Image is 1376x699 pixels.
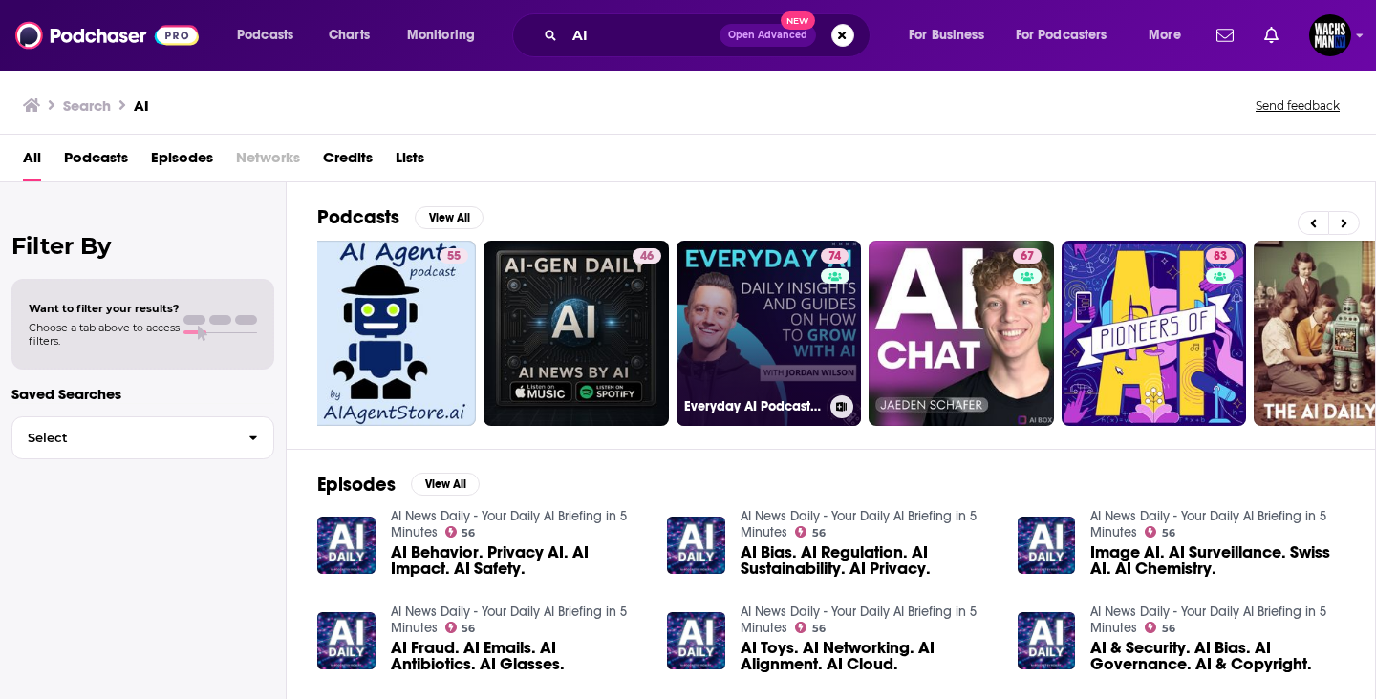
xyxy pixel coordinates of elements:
[1145,622,1175,633] a: 56
[1309,14,1351,56] img: User Profile
[391,544,645,577] a: AI Behavior. Privacy AI. AI Impact. AI Safety.
[530,13,889,57] div: Search podcasts, credits, & more...
[29,321,180,348] span: Choose a tab above to access filters.
[1062,241,1247,426] a: 83
[134,96,149,115] h3: AI
[1209,19,1241,52] a: Show notifications dropdown
[684,398,823,414] h3: Everyday AI Podcast – An AI and ChatGPT Podcast
[317,473,480,497] a: EpisodesView All
[677,241,862,426] a: 74Everyday AI Podcast – An AI and ChatGPT Podcast
[396,142,424,181] a: Lists
[411,473,480,496] button: View All
[440,248,468,264] a: 55
[1162,529,1175,538] span: 56
[812,625,826,633] span: 56
[291,241,477,426] a: 55
[391,640,645,672] a: AI Fraud. AI Emails. AI Antibiotics. AI Glasses.
[445,526,476,538] a: 56
[1018,517,1076,575] img: Image AI. AI Surveillance. Swiss AI. AI Chemistry.
[1016,22,1107,49] span: For Podcasters
[23,142,41,181] a: All
[1309,14,1351,56] button: Show profile menu
[445,622,476,633] a: 56
[1149,22,1181,49] span: More
[317,205,399,229] h2: Podcasts
[1018,612,1076,670] img: AI & Security. AI Bias. AI Governance. AI & Copyright.
[741,508,977,540] a: AI News Daily - Your Daily AI Briefing in 5 Minutes
[1309,14,1351,56] span: Logged in as WachsmanNY
[415,206,484,229] button: View All
[1135,20,1205,51] button: open menu
[667,517,725,575] img: AI Bias. AI Regulation. AI Sustainability. AI Privacy.
[462,625,475,633] span: 56
[237,22,293,49] span: Podcasts
[741,640,995,672] a: AI Toys. AI Networking. AI Alignment. AI Cloud.
[1206,248,1235,264] a: 83
[728,31,807,40] span: Open Advanced
[323,142,373,181] a: Credits
[565,20,720,51] input: Search podcasts, credits, & more...
[317,473,396,497] h2: Episodes
[64,142,128,181] a: Podcasts
[1250,97,1345,114] button: Send feedback
[1021,247,1034,266] span: 67
[795,622,826,633] a: 56
[869,241,1054,426] a: 67
[224,20,318,51] button: open menu
[391,508,627,540] a: AI News Daily - Your Daily AI Briefing in 5 Minutes
[462,529,475,538] span: 56
[317,517,376,575] img: AI Behavior. Privacy AI. AI Impact. AI Safety.
[1090,604,1326,636] a: AI News Daily - Your Daily AI Briefing in 5 Minutes
[720,24,816,47] button: Open AdvancedNew
[391,604,627,636] a: AI News Daily - Your Daily AI Briefing in 5 Minutes
[63,96,111,115] h3: Search
[828,247,841,266] span: 74
[12,432,233,444] span: Select
[1090,640,1344,672] a: AI & Security. AI Bias. AI Governance. AI & Copyright.
[812,529,826,538] span: 56
[317,612,376,670] img: AI Fraud. AI Emails. AI Antibiotics. AI Glasses.
[781,11,815,30] span: New
[407,22,475,49] span: Monitoring
[15,17,199,53] img: Podchaser - Follow, Share and Rate Podcasts
[640,247,654,266] span: 46
[1003,20,1135,51] button: open menu
[1013,248,1042,264] a: 67
[11,232,274,260] h2: Filter By
[795,526,826,538] a: 56
[484,241,669,426] a: 46
[151,142,213,181] a: Episodes
[316,20,381,51] a: Charts
[29,302,180,315] span: Want to filter your results?
[741,544,995,577] a: AI Bias. AI Regulation. AI Sustainability. AI Privacy.
[1214,247,1227,266] span: 83
[1145,526,1175,538] a: 56
[394,20,500,51] button: open menu
[821,248,849,264] a: 74
[741,604,977,636] a: AI News Daily - Your Daily AI Briefing in 5 Minutes
[895,20,1008,51] button: open menu
[447,247,461,266] span: 55
[1090,544,1344,577] a: Image AI. AI Surveillance. Swiss AI. AI Chemistry.
[11,416,274,459] button: Select
[1162,625,1175,633] span: 56
[667,612,725,670] img: AI Toys. AI Networking. AI Alignment. AI Cloud.
[1090,508,1326,540] a: AI News Daily - Your Daily AI Briefing in 5 Minutes
[909,22,984,49] span: For Business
